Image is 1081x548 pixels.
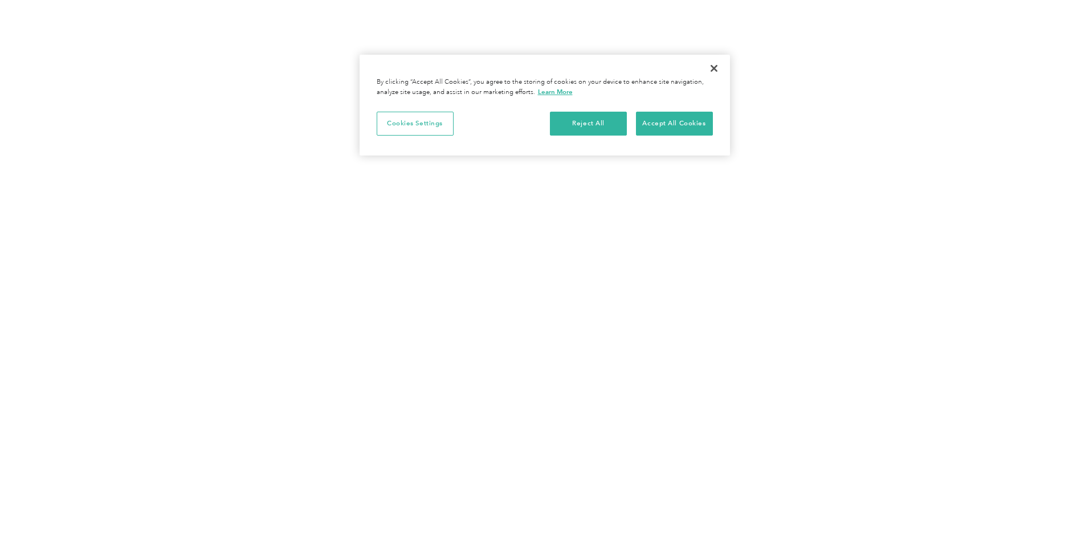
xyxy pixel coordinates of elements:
[636,112,713,136] button: Accept All Cookies
[701,56,727,81] button: Close
[538,88,573,96] a: More information about your privacy, opens in a new tab
[550,112,627,136] button: Reject All
[360,55,730,156] div: Cookie banner
[377,112,454,136] button: Cookies Settings
[377,77,713,97] div: By clicking “Accept All Cookies”, you agree to the storing of cookies on your device to enhance s...
[360,55,730,156] div: Privacy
